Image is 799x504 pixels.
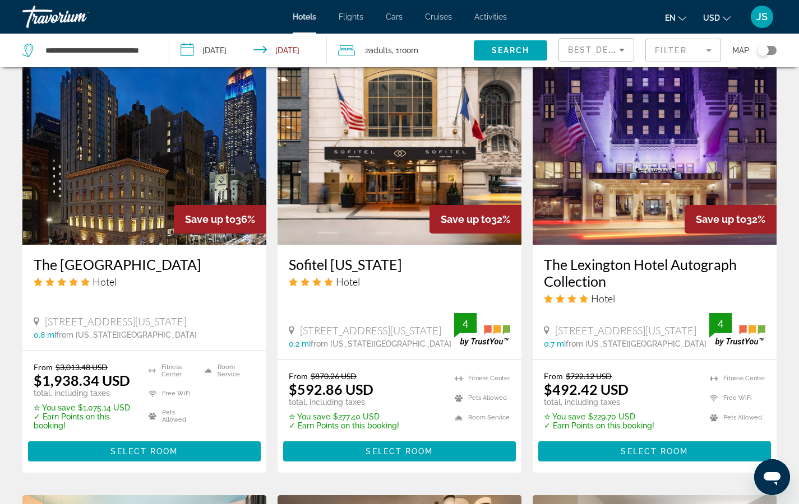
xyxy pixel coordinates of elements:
mat-select: Sort by [568,43,625,57]
span: ✮ You save [34,403,75,412]
span: Map [732,43,749,58]
li: Pets Allowed [449,391,510,405]
li: Free WiFi [704,391,765,405]
li: Fitness Center [143,362,199,379]
p: ✓ Earn Points on this booking! [289,421,399,430]
span: Save up to [696,213,746,225]
ins: $492.42 USD [544,381,629,398]
a: Select Room [283,444,516,456]
a: The Lexington Hotel Autograph Collection [544,256,765,290]
li: Room Service [199,362,255,379]
div: 4 [454,317,477,330]
button: Search [474,40,547,60]
li: Room Service [449,410,510,424]
a: Flights [339,12,363,21]
a: The [GEOGRAPHIC_DATA] [34,256,255,273]
a: Cruises [425,12,452,21]
a: Hotels [293,12,316,21]
img: Hotel image [533,66,777,245]
span: From [544,371,563,381]
iframe: Button to launch messaging window [754,459,790,495]
div: 4 [709,317,732,330]
span: 0.8 mi [34,330,56,339]
span: from [US_STATE][GEOGRAPHIC_DATA] [566,339,706,348]
span: en [665,13,676,22]
del: $870.26 USD [311,371,357,381]
button: Change currency [703,10,731,26]
span: USD [703,13,720,22]
li: Fitness Center [449,371,510,385]
span: JS [756,11,768,22]
p: $1,075.14 USD [34,403,135,412]
p: total, including taxes [34,389,135,398]
img: trustyou-badge.svg [709,313,765,346]
span: Hotel [336,276,360,288]
span: from [US_STATE][GEOGRAPHIC_DATA] [311,339,451,348]
span: [STREET_ADDRESS][US_STATE] [45,315,186,328]
span: 0.7 mi [544,339,566,348]
span: ✮ You save [289,412,330,421]
a: Sofitel [US_STATE] [289,256,510,273]
li: Free WiFi [143,385,199,402]
img: Hotel image [22,66,266,245]
span: Best Deals [568,45,626,54]
button: Filter [645,38,721,63]
img: Hotel image [278,66,521,245]
del: $3,013.48 USD [56,362,108,372]
a: Activities [474,12,507,21]
del: $722.12 USD [566,371,612,381]
span: [STREET_ADDRESS][US_STATE] [300,324,441,337]
span: From [34,362,53,372]
span: Select Room [110,447,178,456]
span: Save up to [185,213,235,225]
span: Save up to [441,213,491,225]
span: Hotel [591,292,615,305]
span: From [289,371,308,381]
div: 32% [685,205,777,234]
a: Select Room [28,444,261,456]
li: Fitness Center [704,371,765,385]
button: Select Room [538,441,771,461]
a: Cars [386,12,403,21]
span: Adults [369,46,392,55]
span: 0.2 mi [289,339,311,348]
li: Pets Allowed [143,408,199,424]
a: Select Room [538,444,771,456]
p: ✓ Earn Points on this booking! [34,412,135,430]
span: 2 [365,43,392,58]
div: 36% [174,205,266,234]
div: 4 star Hotel [544,292,765,305]
p: total, including taxes [289,398,399,407]
div: 4 star Hotel [289,276,510,288]
span: , 1 [392,43,418,58]
ins: $592.86 USD [289,381,373,398]
button: Toggle map [749,45,777,55]
button: Check-in date: Dec 13, 2025 Check-out date: Dec 15, 2025 [169,34,327,67]
div: 32% [429,205,521,234]
span: Hotel [93,276,117,288]
ins: $1,938.34 USD [34,372,130,389]
span: ✮ You save [544,412,585,421]
button: Select Room [283,441,516,461]
span: [STREET_ADDRESS][US_STATE] [555,324,696,337]
p: $277.40 USD [289,412,399,421]
span: Room [399,46,418,55]
span: Select Room [366,447,433,456]
span: Search [492,46,530,55]
button: User Menu [747,5,777,29]
button: Change language [665,10,686,26]
li: Pets Allowed [704,410,765,424]
img: trustyou-badge.svg [454,313,510,346]
span: Select Room [621,447,688,456]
